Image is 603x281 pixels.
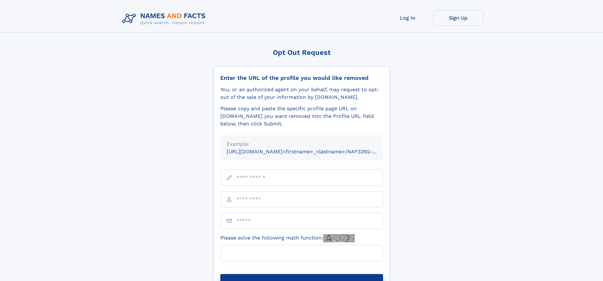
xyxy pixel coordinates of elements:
[220,234,355,242] label: Please solve the following math function:
[214,48,390,56] div: Opt Out Request
[120,10,211,27] img: Logo Names and Facts
[382,10,433,26] a: Log In
[220,74,383,81] div: Enter the URL of the profile you would like removed
[220,105,383,128] div: Please copy and paste the specific profile page URL on [DOMAIN_NAME] you want removed into the Pr...
[227,140,377,148] div: Example:
[433,10,484,26] a: Sign Up
[220,86,383,101] div: You, or an authorized agent on your behalf, may request to opt-out of the sale of your informatio...
[227,149,395,155] small: [URL][DOMAIN_NAME]<firstname>_<lastname>/NAF325G-xxxxxxxx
